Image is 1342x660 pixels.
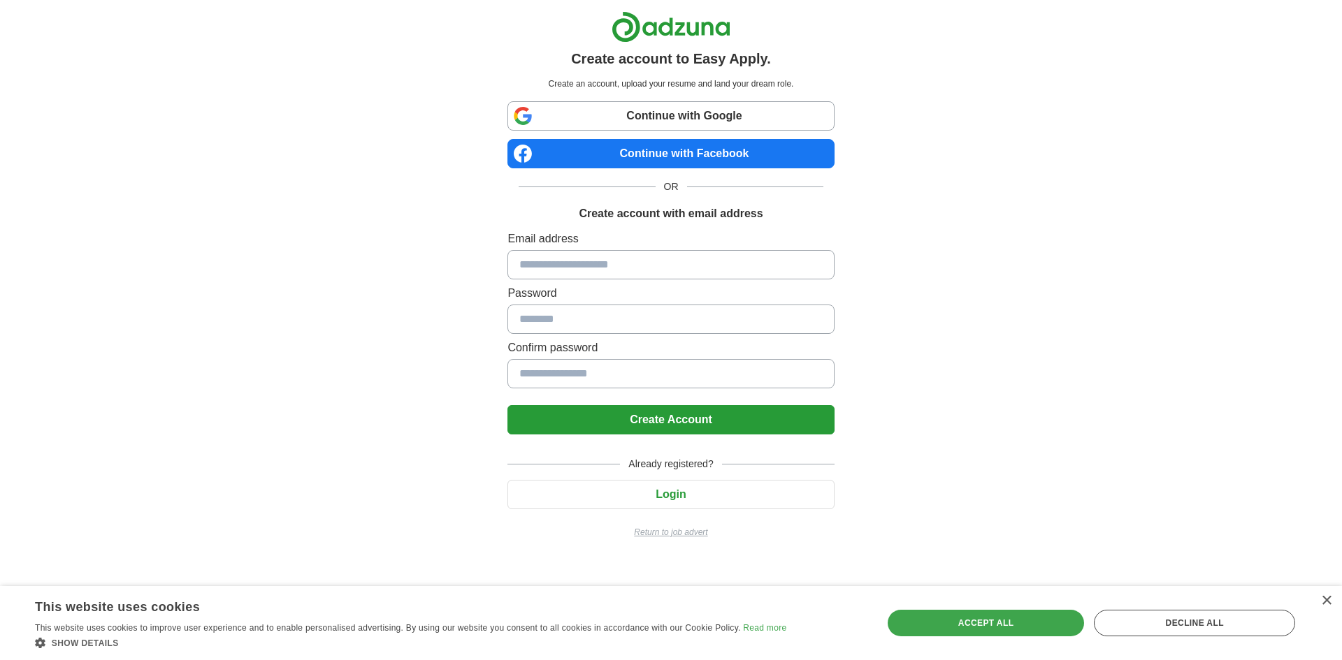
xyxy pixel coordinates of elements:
[888,610,1085,636] div: Accept all
[507,101,834,131] a: Continue with Google
[743,623,786,633] a: Read more, opens a new window
[1321,596,1332,606] div: Close
[507,488,834,500] a: Login
[507,339,834,356] label: Confirm password
[35,636,786,650] div: Show details
[571,48,771,69] h1: Create account to Easy Apply.
[656,179,687,194] span: OR
[52,638,119,648] span: Show details
[510,78,831,90] p: Create an account, upload your resume and land your dream role.
[620,457,721,471] span: Already registered?
[507,480,834,509] button: Login
[35,594,751,615] div: This website uses cookies
[579,205,763,222] h1: Create account with email address
[507,139,834,168] a: Continue with Facebook
[1094,610,1295,636] div: Decline all
[507,230,834,247] label: Email address
[507,285,834,302] label: Password
[507,526,834,538] a: Return to job advert
[612,11,730,43] img: Adzuna logo
[507,405,834,434] button: Create Account
[35,623,741,633] span: This website uses cookies to improve user experience and to enable personalised advertising. By u...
